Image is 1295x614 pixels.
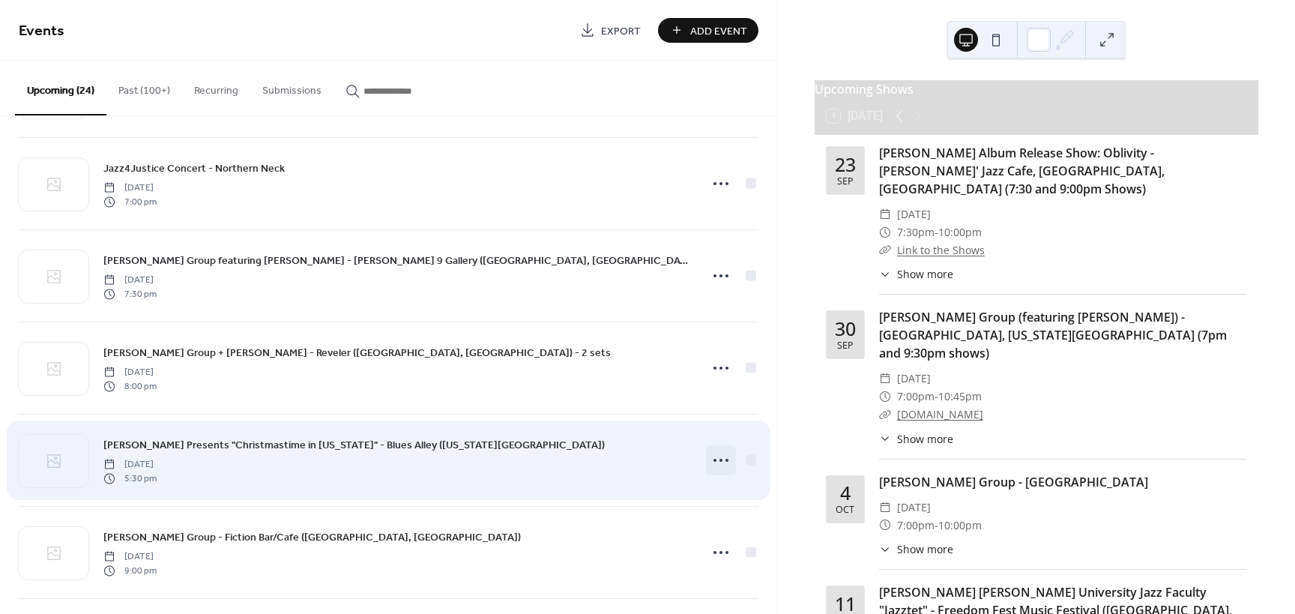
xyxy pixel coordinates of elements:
span: 9:00 pm [103,564,157,577]
span: [DATE] [897,205,931,223]
span: 10:00pm [938,223,982,241]
span: 7:00pm [897,517,935,535]
div: Sep [837,177,854,187]
div: [PERSON_NAME] Group - [GEOGRAPHIC_DATA] [879,473,1246,491]
span: 7:00pm [897,388,935,406]
a: [PERSON_NAME] Album Release Show: Oblivity - [PERSON_NAME]' Jazz Cafe, [GEOGRAPHIC_DATA], [GEOGRA... [879,145,1165,197]
div: ​ [879,370,891,388]
span: Add Event [690,23,747,39]
div: Oct [836,505,854,515]
div: 23 [835,155,856,174]
button: Past (100+) [106,61,182,114]
div: Upcoming Shows [815,80,1258,98]
span: [DATE] [103,274,157,287]
span: [PERSON_NAME] Group - Fiction Bar/Cafe ([GEOGRAPHIC_DATA], [GEOGRAPHIC_DATA]) [103,530,521,546]
div: ​ [879,406,891,424]
button: ​Show more [879,266,953,282]
a: Export [569,18,652,43]
a: [PERSON_NAME] Group + [PERSON_NAME] - Reveler ([GEOGRAPHIC_DATA], [GEOGRAPHIC_DATA]) - 2 sets [103,344,611,361]
div: ​ [879,541,891,557]
div: ​ [879,241,891,259]
button: Submissions [250,61,333,114]
span: - [935,517,938,535]
div: ​ [879,205,891,223]
div: Sep [837,341,854,351]
a: [PERSON_NAME] Group (featuring [PERSON_NAME]) - [GEOGRAPHIC_DATA], [US_STATE][GEOGRAPHIC_DATA] (7... [879,309,1227,361]
button: ​Show more [879,431,953,447]
button: Recurring [182,61,250,114]
button: Add Event [658,18,758,43]
span: 7:30pm [897,223,935,241]
span: [PERSON_NAME] Group + [PERSON_NAME] - Reveler ([GEOGRAPHIC_DATA], [GEOGRAPHIC_DATA]) - 2 sets [103,346,611,361]
div: ​ [879,431,891,447]
span: 7:00 pm [103,195,157,208]
div: ​ [879,517,891,535]
button: ​Show more [879,541,953,557]
span: Export [601,23,641,39]
span: [DATE] [103,366,157,379]
div: ​ [879,499,891,517]
span: Show more [897,266,953,282]
span: - [935,223,938,241]
span: Show more [897,431,953,447]
div: ​ [879,223,891,241]
div: 30 [835,319,856,338]
button: Upcoming (24) [15,61,106,115]
div: 11 [835,595,856,613]
a: [DOMAIN_NAME] [897,407,983,421]
span: [DATE] [897,499,931,517]
span: Show more [897,541,953,557]
span: 10:45pm [938,388,982,406]
span: [DATE] [897,370,931,388]
span: Events [19,16,64,46]
span: 7:30 pm [103,287,157,301]
a: [PERSON_NAME] Group featuring [PERSON_NAME] - [PERSON_NAME] 9 Gallery ([GEOGRAPHIC_DATA], [GEOGRA... [103,252,690,269]
span: [PERSON_NAME] Presents "Christmastime in [US_STATE]" - Blues Alley ([US_STATE][GEOGRAPHIC_DATA]) [103,438,605,454]
a: [PERSON_NAME] Presents "Christmastime in [US_STATE]" - Blues Alley ([US_STATE][GEOGRAPHIC_DATA]) [103,436,605,454]
div: 4 [840,484,851,502]
span: Jazz4Justice Concert - Northern Neck [103,161,285,177]
a: [PERSON_NAME] Group - Fiction Bar/Cafe ([GEOGRAPHIC_DATA], [GEOGRAPHIC_DATA]) [103,529,521,546]
span: [DATE] [103,550,157,564]
div: ​ [879,388,891,406]
span: [DATE] [103,458,157,472]
span: 8:00 pm [103,379,157,393]
span: 5:30 pm [103,472,157,485]
a: Jazz4Justice Concert - Northern Neck [103,160,285,177]
span: [DATE] [103,181,157,195]
div: ​ [879,266,891,282]
span: [PERSON_NAME] Group featuring [PERSON_NAME] - [PERSON_NAME] 9 Gallery ([GEOGRAPHIC_DATA], [GEOGRA... [103,253,690,269]
a: Link to the Shows [897,243,985,257]
span: 10:00pm [938,517,982,535]
span: - [935,388,938,406]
